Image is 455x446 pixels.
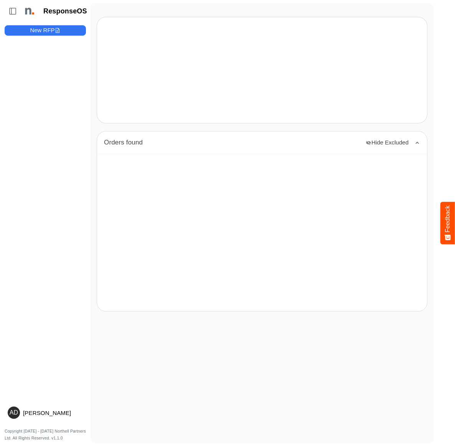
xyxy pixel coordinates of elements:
button: Feedback [440,202,455,244]
button: New RFP [5,25,86,38]
p: Copyright [DATE] - [DATE] Northell Partners Ltd. All Rights Reserved. v1.1.0 [5,428,86,441]
div: Loading... [103,160,421,305]
div: Loading... [103,80,421,117]
h1: ResponseOS [43,7,87,15]
div: Orders found [104,137,360,148]
span: AD [10,410,18,416]
div: Loading... [5,44,86,177]
div: [PERSON_NAME] [23,410,83,416]
img: Northell [21,3,36,19]
button: Hide Excluded [366,139,409,146]
div: Loading... [103,23,421,75]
